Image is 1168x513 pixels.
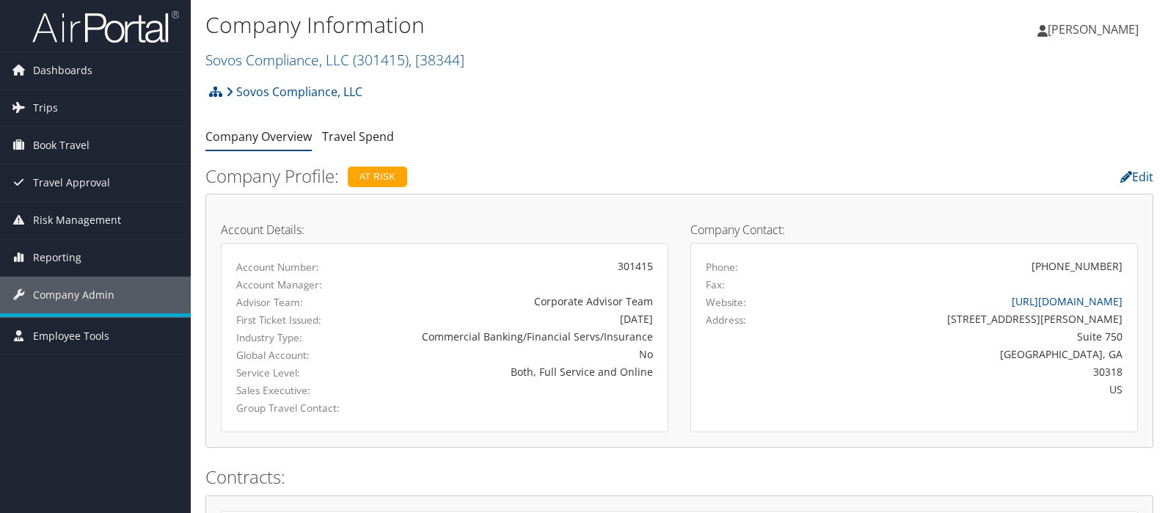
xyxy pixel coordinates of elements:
[236,365,360,380] label: Service Level:
[32,10,179,44] img: airportal-logo.png
[33,318,109,354] span: Employee Tools
[205,465,1153,490] h2: Contracts:
[33,202,121,239] span: Risk Management
[236,295,360,310] label: Advisor Team:
[690,224,1138,236] h4: Company Contact:
[409,50,464,70] span: , [ 38344 ]
[33,127,90,164] span: Book Travel
[205,128,312,145] a: Company Overview
[348,167,407,187] div: At Risk
[706,260,738,274] label: Phone:
[236,348,360,363] label: Global Account:
[816,364,1123,379] div: 30318
[1048,21,1139,37] span: [PERSON_NAME]
[322,128,394,145] a: Travel Spend
[353,50,409,70] span: ( 301415 )
[382,346,653,362] div: No
[816,311,1123,327] div: [STREET_ADDRESS][PERSON_NAME]
[706,295,746,310] label: Website:
[236,277,360,292] label: Account Manager:
[236,313,360,327] label: First Ticket Issued:
[236,330,360,345] label: Industry Type:
[33,164,110,201] span: Travel Approval
[221,224,668,236] h4: Account Details:
[382,294,653,309] div: Corporate Advisor Team
[33,277,114,313] span: Company Admin
[33,52,92,89] span: Dashboards
[205,164,830,189] h2: Company Profile:
[226,77,362,106] a: Sovos Compliance, LLC
[205,50,464,70] a: Sovos Compliance, LLC
[236,401,360,415] label: Group Travel Contact:
[1032,258,1123,274] div: [PHONE_NUMBER]
[706,277,725,292] label: Fax:
[816,329,1123,344] div: Suite 750
[205,10,837,40] h1: Company Information
[382,311,653,327] div: [DATE]
[382,364,653,379] div: Both, Full Service and Online
[1120,169,1153,185] a: Edit
[1037,7,1153,51] a: [PERSON_NAME]
[1012,294,1123,308] a: [URL][DOMAIN_NAME]
[236,383,360,398] label: Sales Executive:
[33,90,58,126] span: Trips
[236,260,360,274] label: Account Number:
[706,313,746,327] label: Address:
[382,258,653,274] div: 301415
[33,239,81,276] span: Reporting
[816,382,1123,397] div: US
[382,329,653,344] div: Commercial Banking/Financial Servs/Insurance
[816,346,1123,362] div: [GEOGRAPHIC_DATA], GA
